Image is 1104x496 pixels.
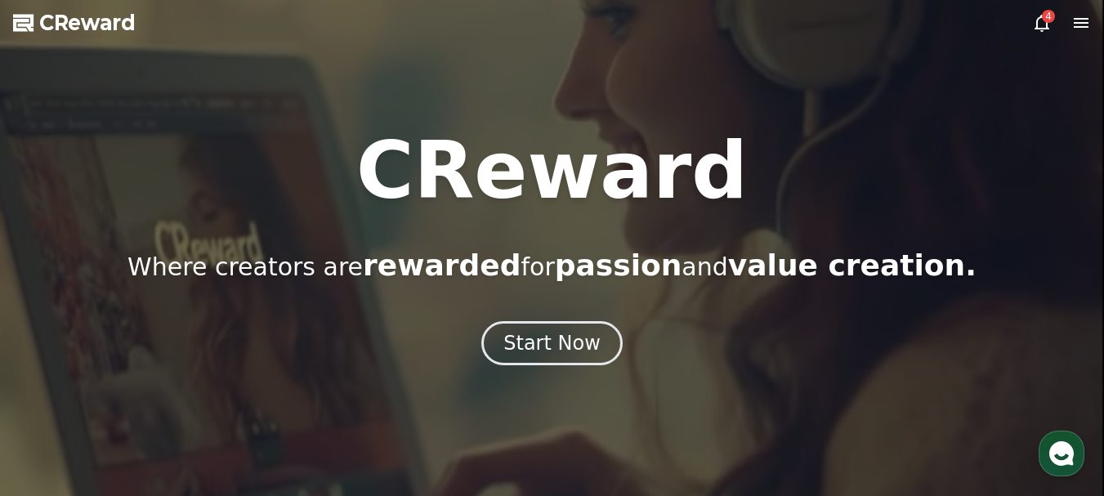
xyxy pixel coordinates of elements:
[503,330,601,356] div: Start Now
[1032,13,1052,33] a: 4
[242,385,282,398] span: Settings
[108,360,211,401] a: Messages
[42,385,70,398] span: Home
[211,360,314,401] a: Settings
[356,132,748,210] h1: CReward
[728,248,977,282] span: value creation.
[363,248,521,282] span: rewarded
[13,10,136,36] a: CReward
[481,337,623,353] a: Start Now
[1042,10,1055,23] div: 4
[127,249,977,282] p: Where creators are for and
[481,321,623,365] button: Start Now
[5,360,108,401] a: Home
[136,386,184,399] span: Messages
[39,10,136,36] span: CReward
[555,248,682,282] span: passion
